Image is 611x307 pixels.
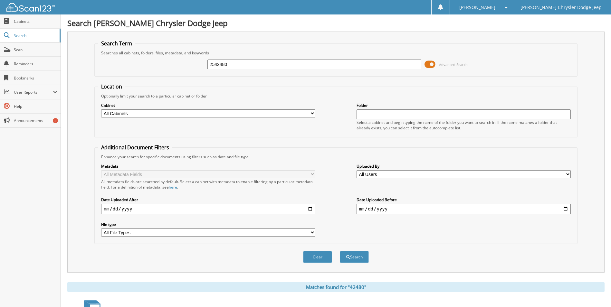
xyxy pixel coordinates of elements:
span: Reminders [14,61,57,67]
div: Matches found for "42480" [67,282,605,292]
label: Date Uploaded Before [357,197,571,202]
div: Enhance your search for specific documents using filters such as date and file type. [98,154,574,160]
span: Announcements [14,118,57,123]
label: Date Uploaded After [101,197,315,202]
span: Cabinets [14,19,57,24]
img: scan123-logo-white.svg [6,3,55,12]
span: Help [14,104,57,109]
span: [PERSON_NAME] [459,5,495,9]
span: Bookmarks [14,75,57,81]
label: Folder [357,103,571,108]
div: 2 [53,118,58,123]
button: Search [340,251,369,263]
a: here [169,184,177,190]
input: start [101,204,315,214]
label: File type [101,222,315,227]
span: User Reports [14,89,53,95]
span: Scan [14,47,57,52]
div: Searches all cabinets, folders, files, metadata, and keywords [98,50,574,56]
button: Clear [303,251,332,263]
span: Search [14,33,56,38]
legend: Additional Document Filters [98,144,172,151]
input: end [357,204,571,214]
label: Metadata [101,163,315,169]
iframe: Chat Widget [579,276,611,307]
h1: Search [PERSON_NAME] Chrysler Dodge Jeep [67,18,605,28]
span: [PERSON_NAME] Chrysler Dodge Jeep [520,5,602,9]
legend: Search Term [98,40,135,47]
div: All metadata fields are searched by default. Select a cabinet with metadata to enable filtering b... [101,179,315,190]
div: Select a cabinet and begin typing the name of the folder you want to search in. If the name match... [357,120,571,131]
div: Optionally limit your search to a particular cabinet or folder [98,93,574,99]
legend: Location [98,83,125,90]
span: Advanced Search [439,62,468,67]
label: Uploaded By [357,163,571,169]
label: Cabinet [101,103,315,108]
